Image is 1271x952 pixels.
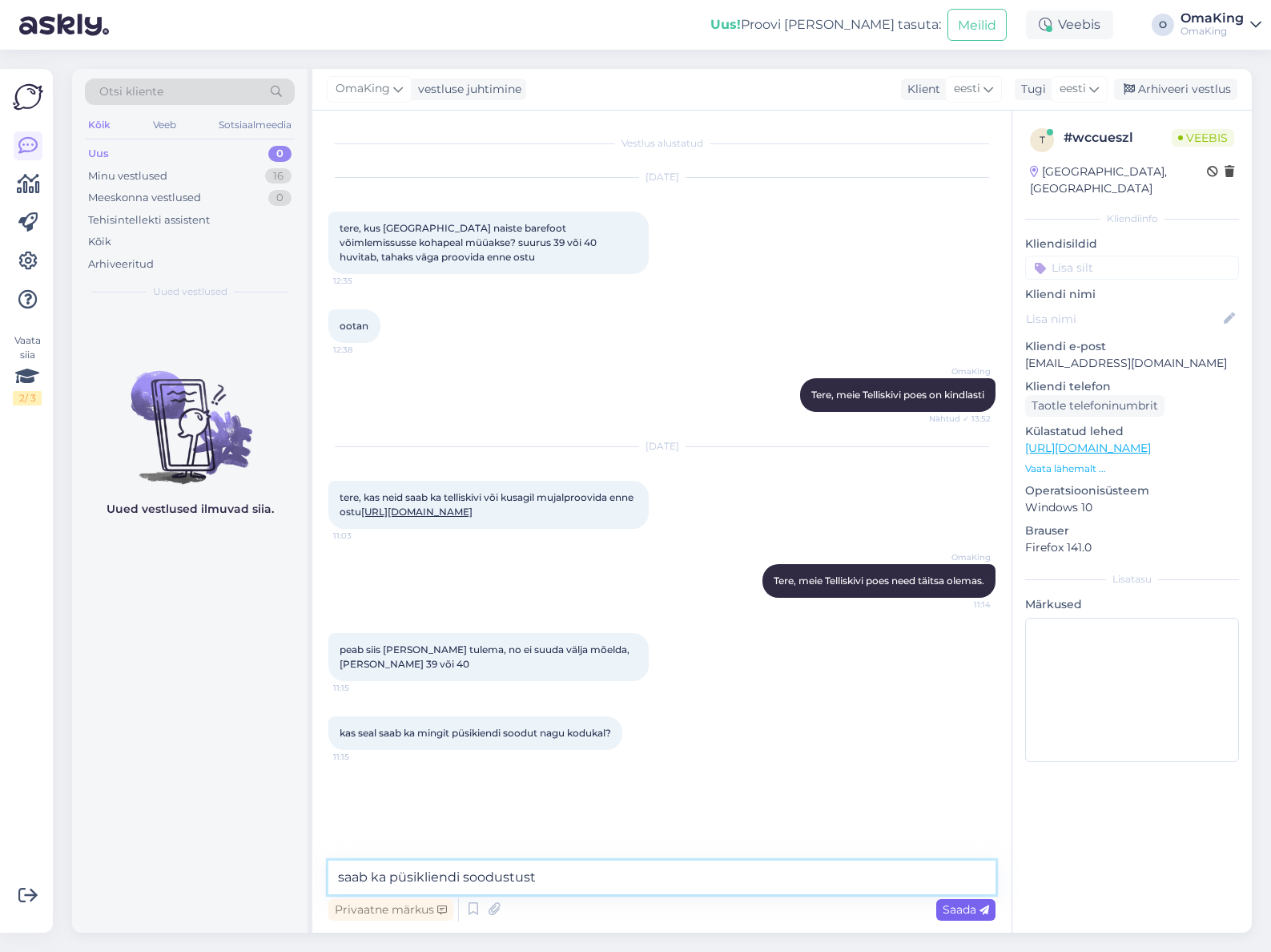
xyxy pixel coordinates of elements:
font: eesti [954,81,980,95]
font: OmaKing [1181,25,1227,37]
font: Tere, meie Telliskivi poes on kindlasti [811,389,984,401]
font: Tugi [1021,82,1046,96]
font: Kliendi nimi [1025,287,1096,301]
font: t [1040,134,1045,146]
font: kas seal saab ka mingit püsikiendi soodut nagu kodukal? [340,727,611,739]
font: Meeskonna vestlused [88,191,201,204]
font: 12:35 [333,276,352,286]
font: 2 [19,392,25,404]
font: eesti [1060,81,1086,95]
font: Uued vestlused ilmuvad siia. [107,502,274,516]
font: Vestlus alustatud [621,137,703,149]
font: ootan [340,320,368,332]
font: Firefox 141.0 [1025,540,1092,555]
font: 0 [276,191,284,204]
font: Kõik [88,119,111,131]
font: Veeb [153,119,176,131]
font: Vaata siia [14,334,41,361]
font: OmaKing [951,552,991,563]
input: Lisa nimi [1026,310,1221,328]
font: tere, kas neid saab ka telliskivi või kusagil mujalproovida enne ostu [340,491,636,518]
font: Märkused [1025,597,1082,611]
font: 12:38 [333,345,352,355]
font: [DATE] [646,440,679,452]
font: OmaKing [336,81,390,95]
font: O [1159,18,1167,30]
font: 11:15 [333,683,349,693]
font: Nähtud ✓ 13:52 [929,413,991,424]
font: Arhiveeritud [88,257,154,270]
font: Tere, meie Telliskivi poes need täitsa olemas. [774,575,984,587]
font: Windows 10 [1025,500,1092,514]
font: Minu vestlused [88,169,167,182]
font: Arhiveeri vestlus [1138,82,1231,96]
a: OmaKingOmaKing [1181,12,1261,38]
font: 11:15 [333,752,349,762]
font: Brauser [1025,523,1069,538]
font: wccueszl [1072,130,1133,145]
font: Privaatne märkus [335,902,434,917]
font: Uus [88,147,109,159]
font: Kliendisildid [1025,236,1097,251]
font: OmaKing [951,366,991,377]
font: Lisatasu [1112,573,1152,585]
font: 11:14 [974,599,991,610]
font: [GEOGRAPHIC_DATA], [GEOGRAPHIC_DATA] [1030,164,1167,196]
a: [URL][DOMAIN_NAME] [361,506,473,518]
font: Klient [907,82,940,96]
font: Vaata lähemalt ... [1025,462,1106,474]
font: Veebis [1058,17,1100,32]
font: # [1064,130,1072,145]
font: Kliendiinfo [1107,212,1158,224]
font: Uued vestlused [153,285,227,297]
font: [EMAIL_ADDRESS][DOMAIN_NAME] [1025,356,1227,370]
font: 16 [273,169,284,182]
font: [DATE] [646,171,679,183]
font: / 3 [25,392,36,404]
font: Otsi kliente [99,84,163,99]
textarea: saab ka püsikliendi soodustust [328,861,995,894]
font: Veebis [1186,131,1228,145]
font: Operatsioonisüsteem [1025,483,1149,498]
font: Sotsiaalmeedia [219,119,292,131]
font: Proovi [PERSON_NAME] tasuta: [741,17,941,32]
font: Kliendi telefon [1025,379,1111,393]
font: Tehisintellekti assistent [88,213,210,226]
font: Saada [943,902,976,917]
input: Lisa silt [1025,256,1239,280]
font: 11:03 [333,530,352,541]
font: OmaKing [1181,10,1244,26]
button: Meilid [947,9,1007,40]
font: peab siis [PERSON_NAME] tulema, no ei suuda välja mõelda, [PERSON_NAME] 39 või 40 [340,643,632,670]
img: Vestlusi pole [72,342,308,486]
font: Külastatud lehed [1025,424,1124,438]
font: Taotle telefoninumbrit [1032,398,1158,413]
a: [URL][DOMAIN_NAME] [1025,441,1151,455]
font: 0 [276,147,284,159]
img: Askly logo [13,82,43,112]
font: vestluse juhtimine [418,82,521,96]
font: Kõik [88,235,111,248]
font: Kliendi e-post [1025,339,1106,353]
font: Meilid [958,18,996,33]
font: Uus! [710,17,741,32]
font: tere, kus [GEOGRAPHIC_DATA] naiste barefoot võimlemissusse kohapeal müüakse? suurus 39 või 40 huv... [340,222,599,263]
